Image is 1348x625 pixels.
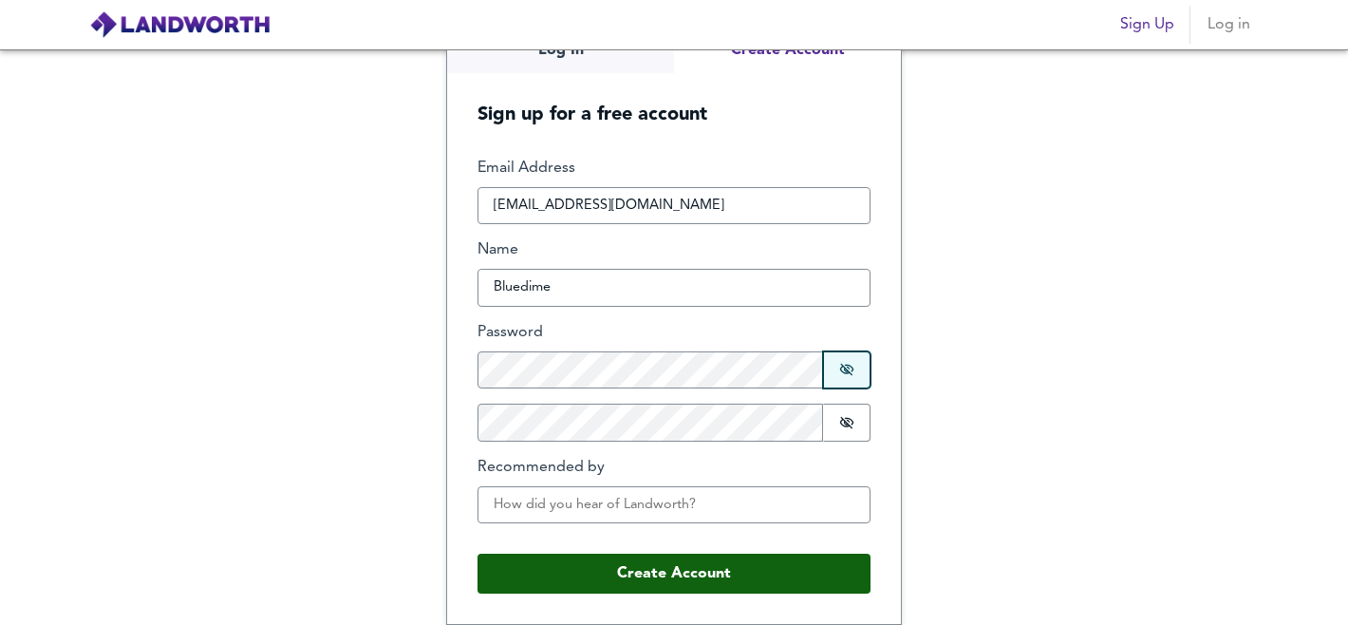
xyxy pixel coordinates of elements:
[477,158,871,180] label: Email Address
[1113,6,1182,44] button: Sign Up
[823,404,871,442] button: Show password
[477,322,871,344] label: Password
[1120,11,1174,38] span: Sign Up
[477,486,871,524] input: How did you hear of Landworth?
[89,10,271,39] img: logo
[477,269,871,307] input: What should we call you?
[477,457,871,479] label: Recommended by
[447,73,901,127] h5: Sign up for a free account
[447,27,674,73] button: Log In
[477,187,871,225] input: How can we reach you?
[1198,6,1259,44] button: Log in
[477,239,871,261] label: Name
[823,351,871,389] button: Show password
[674,27,901,73] button: Create Account
[1206,11,1251,38] span: Log in
[477,554,871,594] button: Create Account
